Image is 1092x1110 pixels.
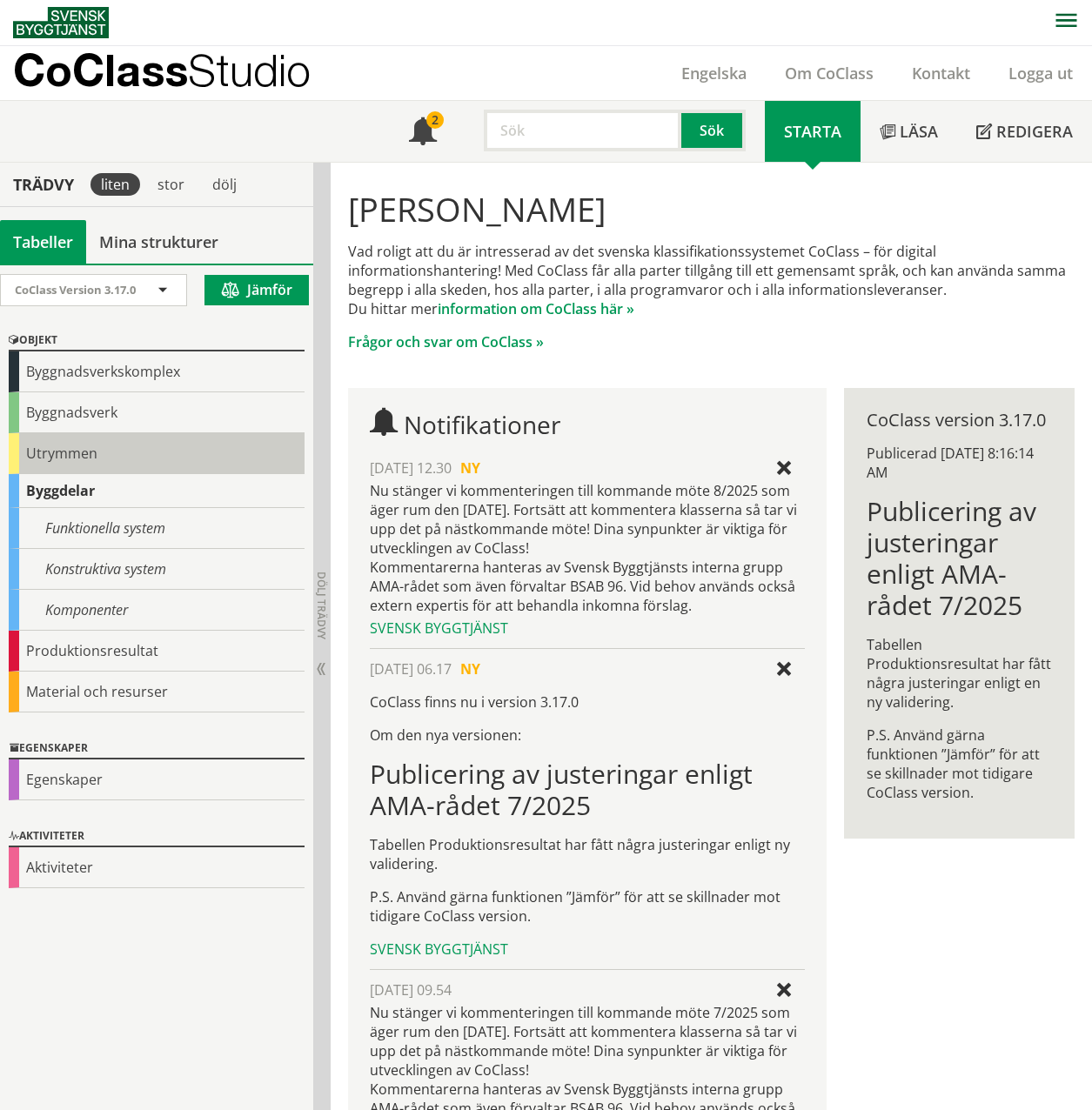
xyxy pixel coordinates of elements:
input: Sök [484,110,681,151]
div: Material och resurser [9,672,305,712]
p: CoClass [13,60,311,80]
img: Svensk Byggtjänst [13,7,109,38]
p: Tabellen Produktionsresultat har fått några justeringar enligt en ny validering. [867,635,1051,712]
span: Notifikationer [404,408,560,441]
div: Svensk Byggtjänst [370,619,804,638]
span: Studio [188,44,311,96]
div: Publicerad [DATE] 8:16:14 AM [867,444,1051,482]
div: Byggnadsverkskomplex [9,351,305,392]
p: P.S. Använd gärna funktionen ”Jämför” för att se skillnader mot tidigare CoClass version. [867,726,1051,802]
span: NY [460,659,480,679]
p: Tabellen Produktionsresultat har fått några justeringar enligt ny validering. [370,835,804,873]
div: Produktionsresultat [9,631,305,672]
span: CoClass Version 3.17.0 [15,282,136,298]
h1: Publicering av justeringar enligt AMA-rådet 7/2025 [867,496,1051,621]
p: Om den nya versionen: [370,726,804,745]
div: Svensk Byggtjänst [370,939,804,959]
div: Egenskaper [9,759,305,800]
button: Jämför [204,275,309,305]
div: 2 [426,111,444,129]
div: Byggnadsverk [9,392,305,433]
span: NY [460,458,480,478]
font: Objekt [19,332,57,347]
p: P.S. Använd gärna funktionen ”Jämför” för att se skillnader mot tidigare CoClass version. [370,887,804,926]
div: Trädvy [3,175,84,194]
font: Jämför [247,280,292,299]
p: CoClass finns nu i version 3.17.0 [370,692,804,712]
a: 2 [390,101,456,162]
div: Aktiviteter [9,847,305,888]
span: Läsa [900,121,938,142]
a: CoClassStudio [13,46,348,100]
span: Redigera [996,121,1073,142]
a: Läsa [861,101,957,162]
div: Byggdelar [9,474,305,508]
span: [DATE] 12.30 [370,458,452,478]
a: Mina strukturer [86,220,231,264]
div: Nu stänger vi kommenteringen till kommande möte 8/2025 som äger rum den [DATE]. Fortsätt att komm... [370,481,804,615]
a: Frågor och svar om CoClass » [348,332,544,351]
span: [DATE] 06.17 [370,659,452,679]
span: Starta [784,121,841,142]
a: Kontakt [893,63,989,84]
div: Utrymmen [9,433,305,474]
div: Komponenter [9,590,305,631]
font: Vad roligt att du är intresserad av det svenska klassifikationssystemet CoClass – för digital inf... [348,242,1066,318]
span: Dölj trädvy [314,572,329,639]
a: information om CoClass här » [438,299,634,318]
font: Aktiviteter [19,828,84,843]
span: Notifikationer [409,119,437,147]
a: Logga ut [989,63,1092,84]
font: Egenskaper [19,740,88,755]
button: Sök [681,110,746,151]
div: Funktionella system [9,508,305,549]
a: Starta [765,101,861,162]
div: dölj [202,173,247,196]
h1: [PERSON_NAME] [348,190,1074,228]
a: Engelska [662,63,766,84]
div: liten [90,173,140,196]
div: Konstruktiva system [9,549,305,590]
a: Om CoClass [766,63,893,84]
h1: Publicering av justeringar enligt AMA-rådet 7/2025 [370,759,804,821]
div: CoClass version 3.17.0 [867,411,1051,430]
a: Redigera [957,101,1092,162]
div: stor [147,173,195,196]
span: [DATE] 09.54 [370,980,452,1000]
